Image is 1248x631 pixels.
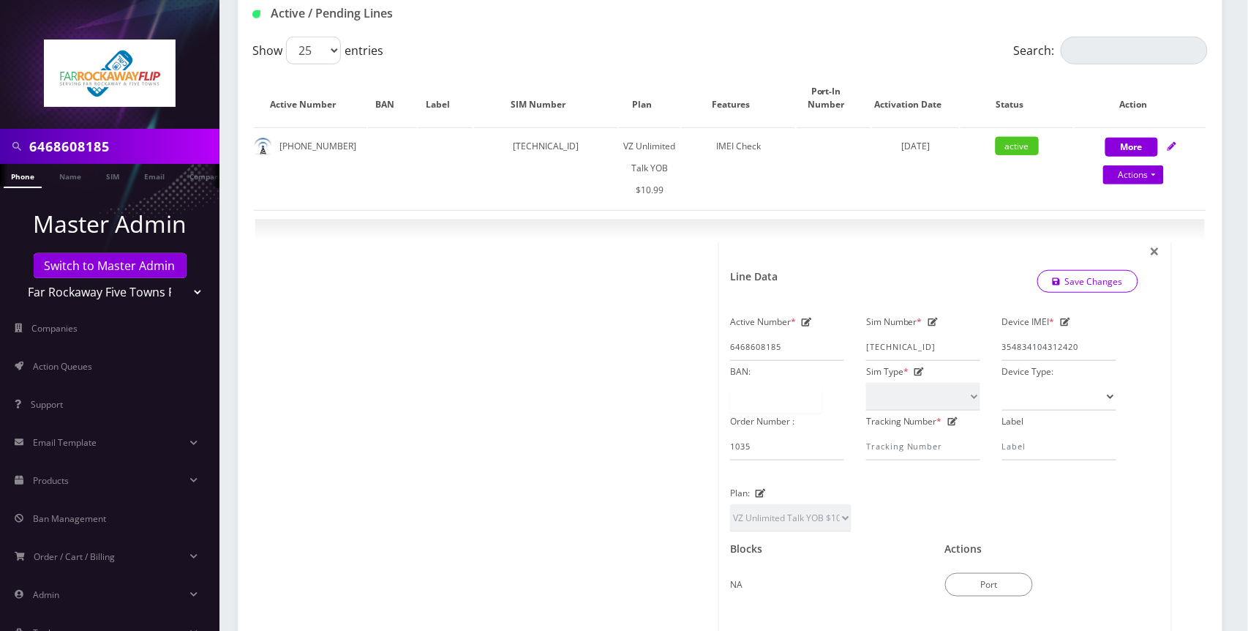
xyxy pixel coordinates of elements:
th: BAN: activate to sort column ascending [368,70,416,126]
h1: Line Data [730,271,778,283]
label: Label [1002,411,1024,433]
a: SIM [99,164,127,187]
h1: Blocks [730,543,762,556]
th: Features: activate to sort column ascending [682,70,794,126]
label: Tracking Number [866,411,942,433]
a: Save Changes [1037,270,1139,293]
th: Label: activate to sort column ascending [418,70,473,126]
label: Device IMEI [1002,311,1055,333]
img: Far Rockaway Five Towns Flip [44,40,176,107]
div: IMEI Check [682,135,794,157]
label: Order Number : [730,411,794,433]
span: active [996,137,1039,155]
th: SIM Number: activate to sort column ascending [474,70,617,126]
input: Tracking Number [866,433,980,460]
span: Products [33,474,69,487]
th: Plan: activate to sort column ascending [619,70,681,126]
input: Search in Company [29,132,216,160]
h1: Active / Pending Lines [252,7,556,20]
span: Action Queues [33,360,92,373]
label: Sim Type [866,361,909,383]
a: Actions [1103,165,1164,184]
label: Show entries [252,37,383,64]
a: Phone [4,164,42,188]
h1: Actions [945,543,982,556]
span: [DATE] [901,140,930,152]
input: Search: [1061,37,1208,64]
span: Admin [33,589,59,601]
span: Support [31,398,63,411]
img: default.png [254,138,272,156]
td: [TECHNICAL_ID] [474,127,617,209]
a: Name [52,164,89,187]
th: Port-In Number: activate to sort column ascending [797,70,871,126]
button: Save Changes [1037,271,1139,293]
th: Active Number: activate to sort column ascending [254,70,366,126]
input: Order Number [730,433,844,460]
th: Activation Date: activate to sort column ascending [872,70,959,126]
input: Sim Number [866,333,980,361]
label: Sim Number [866,311,922,333]
label: Active Number [730,311,796,333]
a: Company [182,164,231,187]
button: Port [945,573,1033,597]
span: Email Template [33,436,97,449]
input: Label [1002,433,1116,460]
input: IMEI [1002,333,1116,361]
th: Action: activate to sort column ascending [1075,70,1206,126]
select: Showentries [286,37,341,64]
input: Active Number [730,333,844,361]
a: Switch to Master Admin [34,253,187,278]
th: Status: activate to sort column ascending [961,70,1073,126]
label: Search: [1014,37,1208,64]
label: Plan: [730,482,750,504]
label: BAN: [730,361,751,383]
a: Email [137,164,172,187]
img: Active / Pending Lines [252,10,260,18]
span: × [1150,239,1160,263]
button: More [1105,138,1158,157]
span: Ban Management [33,512,106,525]
label: Device Type: [1002,361,1054,383]
span: Order / Cart / Billing [34,550,116,563]
span: Companies [32,322,78,335]
td: [PHONE_NUMBER] [254,127,366,209]
div: NA [730,556,923,596]
td: VZ Unlimited Talk YOB $10.99 [619,127,681,209]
